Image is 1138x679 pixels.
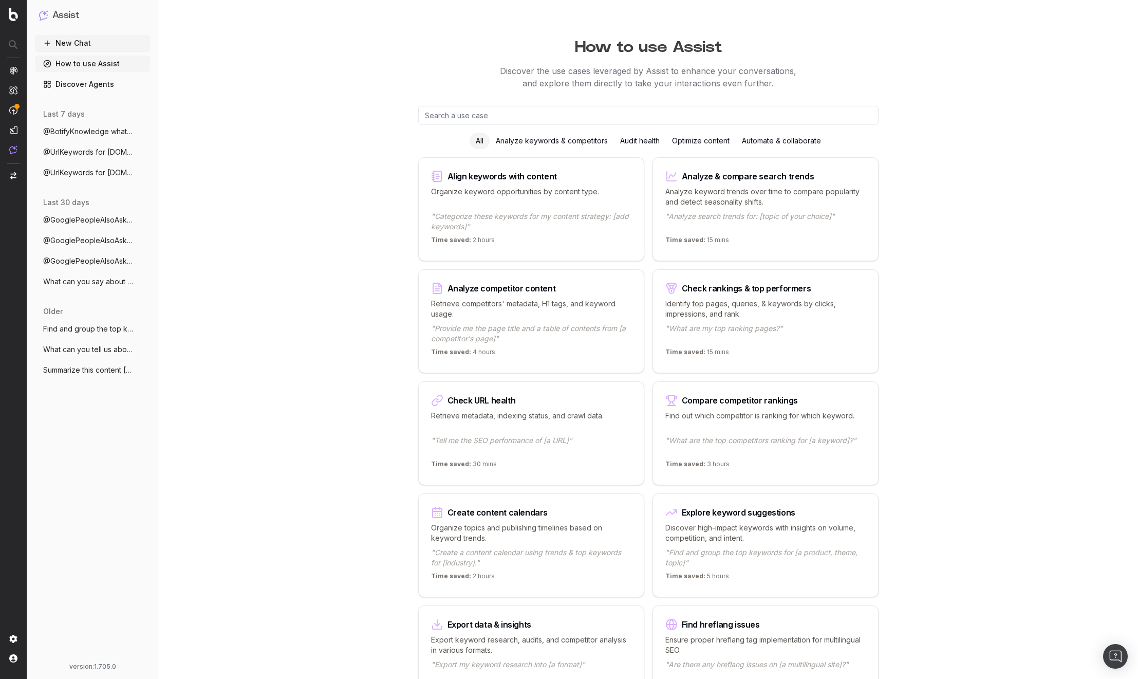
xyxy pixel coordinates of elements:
span: What can you tell us about [PERSON_NAME] [43,344,134,355]
p: Export keyword research, audits, and competitor analysis in various formats. [431,635,631,655]
span: Time saved: [431,460,471,468]
button: What can you tell us about [PERSON_NAME] [35,341,150,358]
p: 2 hours [431,572,495,584]
p: "Tell me the SEO performance of [a URL]" [431,435,631,456]
span: last 7 days [43,109,85,119]
button: @GooglePeopleAlsoAsk what's is a LLM? [35,232,150,249]
div: Audit health [614,133,666,149]
button: Find and group the top keywords for hack [35,321,150,337]
p: "Find and group the top keywords for [a product, theme, topic]" [665,547,866,568]
span: @UrlKeywords for [DOMAIN_NAME] last 7 da [43,168,134,178]
span: Time saved: [431,236,471,244]
p: Organize topics and publishing timelines based on keyword trends. [431,523,631,543]
span: @BotifyKnowledge whats bql? [43,126,134,137]
span: Time saved: [665,236,705,244]
p: 5 hours [665,572,729,584]
span: @GooglePeopleAlsoAsk What is a LLM? [43,256,134,266]
button: @GooglePeopleAlsoAsk What is a LLM? [35,253,150,269]
img: Activation [9,106,17,115]
span: Time saved: [665,460,705,468]
div: Compare competitor rankings [682,396,798,405]
p: "Analyze search trends for: [topic of your choice]" [665,211,866,232]
a: How to use Assist [35,56,150,72]
span: older [43,306,63,317]
p: Discover the use cases leveraged by Assist to enhance your conversations, and explore them direct... [254,65,1043,89]
img: Assist [9,145,17,154]
div: Analyze & compare search trends [682,172,814,180]
img: Setting [9,635,17,643]
button: @BotifyKnowledge whats bql? [35,123,150,140]
a: Discover Agents [35,76,150,93]
button: @UrlKeywords for [DOMAIN_NAME] last 7 da [35,164,150,181]
div: Explore keyword suggestions [682,508,795,517]
span: What can you say about [PERSON_NAME]? H [43,277,134,287]
div: Analyze keywords & competitors [490,133,614,149]
p: "What are the top competitors ranking for [a keyword]?" [665,435,866,456]
p: 3 hours [665,460,730,472]
div: Create content calendars [447,508,548,517]
p: Retrieve metadata, indexing status, and crawl data. [431,411,631,431]
div: Align keywords with content [447,172,557,180]
span: Summarize this content [URL][PERSON_NAME] [43,365,134,375]
p: Retrieve competitors' metadata, H1 tags, and keyword usage. [431,299,631,319]
span: Find and group the top keywords for hack [43,324,134,334]
img: My account [9,654,17,663]
p: Organize keyword opportunities by content type. [431,187,631,207]
div: Find hreflang issues [682,620,760,629]
div: Check URL health [447,396,516,405]
p: "Create a content calendar using trends & top keywords for [industry]." [431,547,631,568]
div: Optimize content [666,133,736,149]
p: "What are my top ranking pages?" [665,323,866,344]
span: @GooglePeopleAlsoAsk what's is a LLM? [43,235,134,246]
p: Ensure proper hreflang tag implementation for multilingual SEO. [665,635,866,655]
span: @UrlKeywords for [DOMAIN_NAME] last 7 d [43,147,134,157]
input: Search a use case [418,106,879,124]
button: @GooglePeopleAlsoAsk show me related que [35,212,150,228]
p: 4 hours [431,348,495,360]
div: Open Intercom Messenger [1103,644,1128,669]
p: 15 mins [665,348,729,360]
img: Analytics [9,66,17,75]
h1: How to use Assist [254,33,1043,57]
button: @UrlKeywords for [DOMAIN_NAME] last 7 d [35,144,150,160]
button: What can you say about [PERSON_NAME]? H [35,273,150,290]
img: Intelligence [9,86,17,95]
img: Botify logo [9,8,18,21]
p: 15 mins [665,236,729,248]
h1: Assist [52,8,79,23]
div: Analyze competitor content [447,284,556,292]
button: Assist [39,8,146,23]
p: 30 mins [431,460,497,472]
p: 2 hours [431,236,495,248]
div: Check rankings & top performers [682,284,811,292]
p: Find out which competitor is ranking for which keyword. [665,411,866,431]
div: Automate & collaborate [736,133,827,149]
div: version: 1.705.0 [39,663,146,671]
img: Assist [39,10,48,20]
span: Time saved: [665,348,705,356]
span: last 30 days [43,197,89,208]
span: Time saved: [431,572,471,580]
p: Discover high-impact keywords with insights on volume, competition, and intent. [665,523,866,543]
img: Switch project [10,172,16,179]
img: Studio [9,126,17,134]
p: "Categorize these keywords for my content strategy: [add keywords]" [431,211,631,232]
div: All [470,133,490,149]
button: Summarize this content [URL][PERSON_NAME] [35,362,150,378]
p: Analyze keyword trends over time to compare popularity and detect seasonality shifts. [665,187,866,207]
div: Export data & insights [447,620,531,629]
span: Time saved: [665,572,705,580]
button: New Chat [35,35,150,51]
span: @GooglePeopleAlsoAsk show me related que [43,215,134,225]
p: Identify top pages, queries, & keywords by clicks, impressions, and rank. [665,299,866,319]
p: "Provide me the page title and a table of contents from [a competitor's page]" [431,323,631,344]
span: Time saved: [431,348,471,356]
